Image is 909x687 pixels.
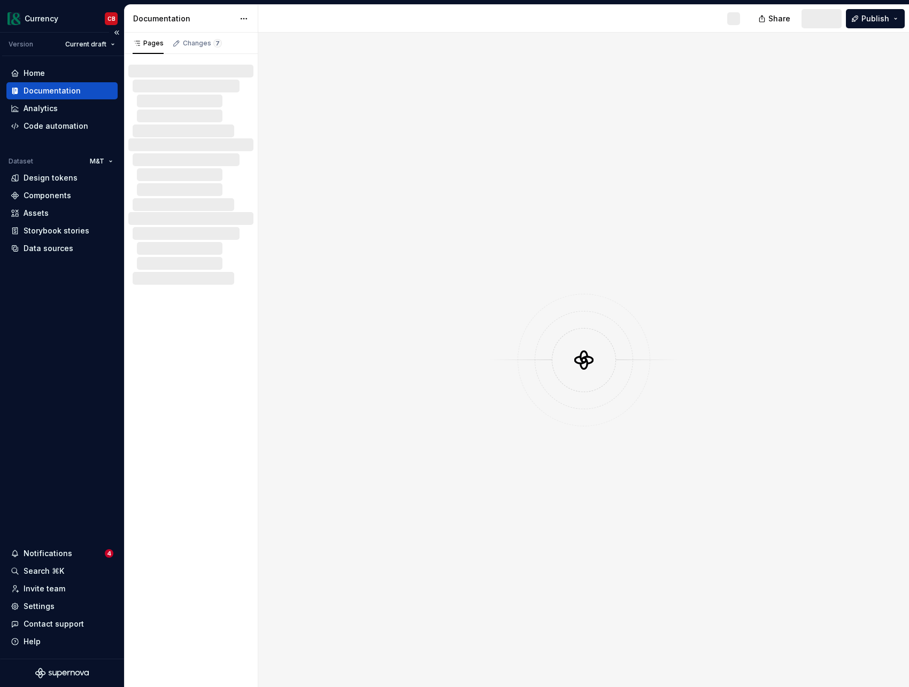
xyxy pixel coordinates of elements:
[25,13,58,24] div: Currency
[24,619,84,629] div: Contact support
[6,82,118,99] a: Documentation
[24,173,78,183] div: Design tokens
[24,566,64,576] div: Search ⌘K
[6,169,118,186] a: Design tokens
[6,205,118,222] a: Assets
[24,225,89,236] div: Storybook stories
[105,549,113,558] span: 4
[24,103,58,114] div: Analytics
[183,39,222,48] div: Changes
[90,157,104,166] span: M&T
[65,40,106,49] span: Current draft
[6,100,118,117] a: Analytics
[6,545,118,562] button: Notifications4
[24,636,41,647] div: Help
[24,548,72,559] div: Notifications
[133,13,234,24] div: Documentation
[24,583,65,594] div: Invite team
[6,563,118,580] button: Search ⌘K
[9,157,33,166] div: Dataset
[7,12,20,25] img: 77b064d8-59cc-4dbd-8929-60c45737814c.png
[24,208,49,218] div: Assets
[6,187,118,204] a: Components
[861,13,889,24] span: Publish
[846,9,905,28] button: Publish
[213,39,222,48] span: 7
[2,7,122,30] button: CurrencyCB
[6,615,118,633] button: Contact support
[24,121,88,131] div: Code automation
[24,601,55,612] div: Settings
[60,37,120,52] button: Current draft
[6,598,118,615] a: Settings
[9,40,33,49] div: Version
[6,240,118,257] a: Data sources
[24,243,73,254] div: Data sources
[107,14,115,23] div: CB
[768,13,790,24] span: Share
[133,39,164,48] div: Pages
[6,580,118,597] a: Invite team
[753,9,797,28] button: Share
[35,668,89,678] svg: Supernova Logo
[6,118,118,135] a: Code automation
[109,25,124,40] button: Collapse sidebar
[24,68,45,79] div: Home
[85,154,118,169] button: M&T
[24,85,81,96] div: Documentation
[6,65,118,82] a: Home
[6,222,118,239] a: Storybook stories
[24,190,71,201] div: Components
[6,633,118,650] button: Help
